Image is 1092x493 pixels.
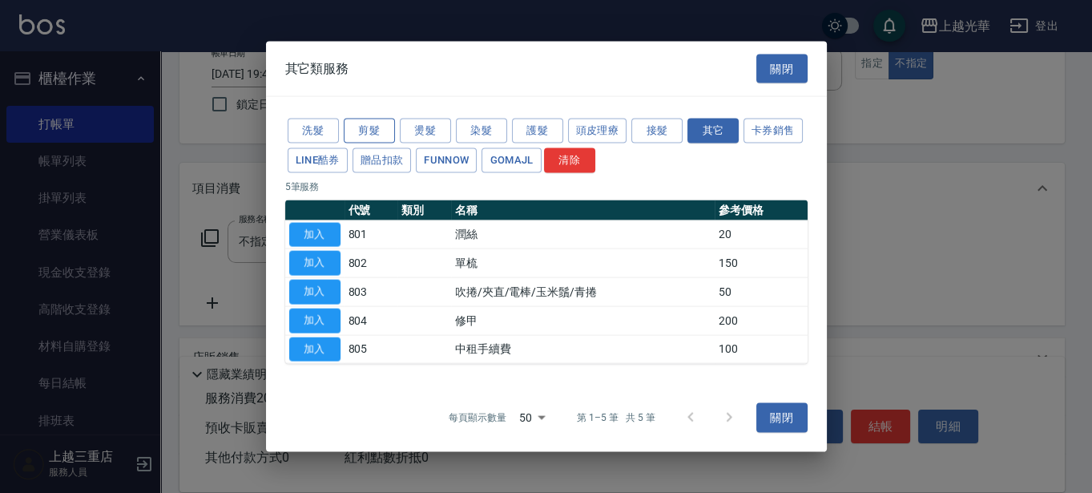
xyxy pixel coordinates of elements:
[451,220,715,249] td: 潤絲
[756,54,808,83] button: 關閉
[451,306,715,335] td: 修甲
[345,220,398,249] td: 801
[285,60,349,76] span: 其它類服務
[451,335,715,364] td: 中租手續費
[577,410,655,425] p: 第 1–5 筆 共 5 筆
[513,396,551,439] div: 50
[285,179,808,193] p: 5 筆服務
[715,335,808,364] td: 100
[289,337,340,362] button: 加入
[416,147,477,172] button: FUNNOW
[289,222,340,247] button: 加入
[345,277,398,306] td: 803
[353,147,412,172] button: 贈品扣款
[456,119,507,143] button: 染髮
[451,200,715,220] th: 名稱
[400,119,451,143] button: 燙髮
[715,277,808,306] td: 50
[568,119,627,143] button: 頭皮理療
[397,200,451,220] th: 類別
[715,200,808,220] th: 參考價格
[756,403,808,433] button: 關閉
[544,147,595,172] button: 清除
[345,306,398,335] td: 804
[289,251,340,276] button: 加入
[345,335,398,364] td: 805
[743,119,803,143] button: 卡券銷售
[512,119,563,143] button: 護髮
[687,119,739,143] button: 其它
[451,249,715,277] td: 單梳
[288,147,348,172] button: LINE酷券
[344,119,395,143] button: 剪髮
[482,147,541,172] button: GOMAJL
[288,119,339,143] button: 洗髮
[289,280,340,305] button: 加入
[715,249,808,277] td: 150
[289,308,340,333] button: 加入
[345,249,398,277] td: 802
[449,410,506,425] p: 每頁顯示數量
[715,220,808,249] td: 20
[631,119,683,143] button: 接髮
[715,306,808,335] td: 200
[451,277,715,306] td: 吹捲/夾直/電棒/玉米鬚/青捲
[345,200,398,220] th: 代號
